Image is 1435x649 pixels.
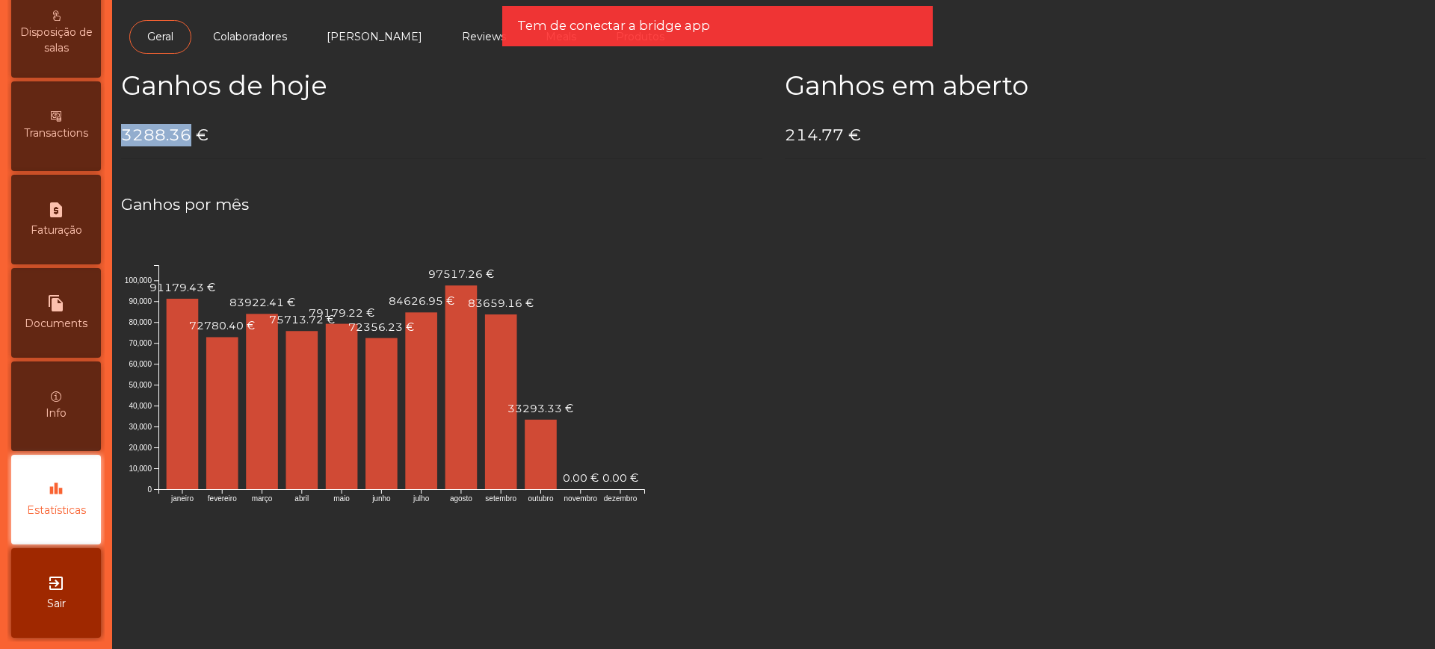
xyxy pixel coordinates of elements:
[129,381,152,389] text: 50,000
[602,471,638,485] text: 0.00 €
[564,494,598,503] text: novembro
[269,313,335,326] text: 75713.72 €
[15,25,97,56] span: Disposição de salas
[309,20,440,54] a: [PERSON_NAME]
[147,485,152,494] text: 0
[348,320,414,334] text: 72356.23 €
[170,494,194,503] text: janeiro
[125,276,152,285] text: 100,000
[294,494,309,503] text: abril
[195,20,305,54] a: Colaboradores
[309,305,374,319] text: 79179.22 €
[413,494,430,503] text: julho
[428,267,494,281] text: 97517.26 €
[47,596,66,612] span: Sair
[129,465,152,473] text: 10,000
[785,70,1426,102] h2: Ganhos em aberto
[129,318,152,326] text: 80,000
[129,360,152,368] text: 60,000
[785,124,1426,146] h4: 214.77 €
[129,444,152,452] text: 20,000
[129,402,152,410] text: 40,000
[27,503,86,518] span: Estatísticas
[129,20,191,54] a: Geral
[389,294,454,308] text: 84626.95 €
[485,494,516,503] text: setembro
[121,193,1426,216] h4: Ganhos por mês
[371,494,391,503] text: junho
[47,481,65,499] i: leaderboard
[444,20,524,54] a: Reviews
[604,494,638,503] text: dezembro
[47,574,65,592] i: exit_to_app
[252,494,273,503] text: março
[31,223,82,238] span: Faturação
[149,281,215,294] text: 91179.43 €
[121,124,762,146] h4: 3288.36 €
[563,471,599,485] text: 0.00 €
[507,402,573,415] text: 33293.33 €
[450,494,472,503] text: agosto
[229,296,295,309] text: 83922.41 €
[47,294,65,312] i: file_copy
[528,494,554,503] text: outubro
[208,494,237,503] text: fevereiro
[24,125,88,141] span: Transactions
[189,319,255,332] text: 72780.40 €
[129,339,152,347] text: 70,000
[468,296,534,310] text: 83659.16 €
[46,406,67,421] span: Info
[333,494,350,503] text: maio
[129,423,152,431] text: 30,000
[517,16,710,35] span: Tem de conectar a bridge app
[121,70,762,102] h2: Ganhos de hoje
[47,201,65,219] i: request_page
[129,297,152,305] text: 90,000
[25,316,87,332] span: Documents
